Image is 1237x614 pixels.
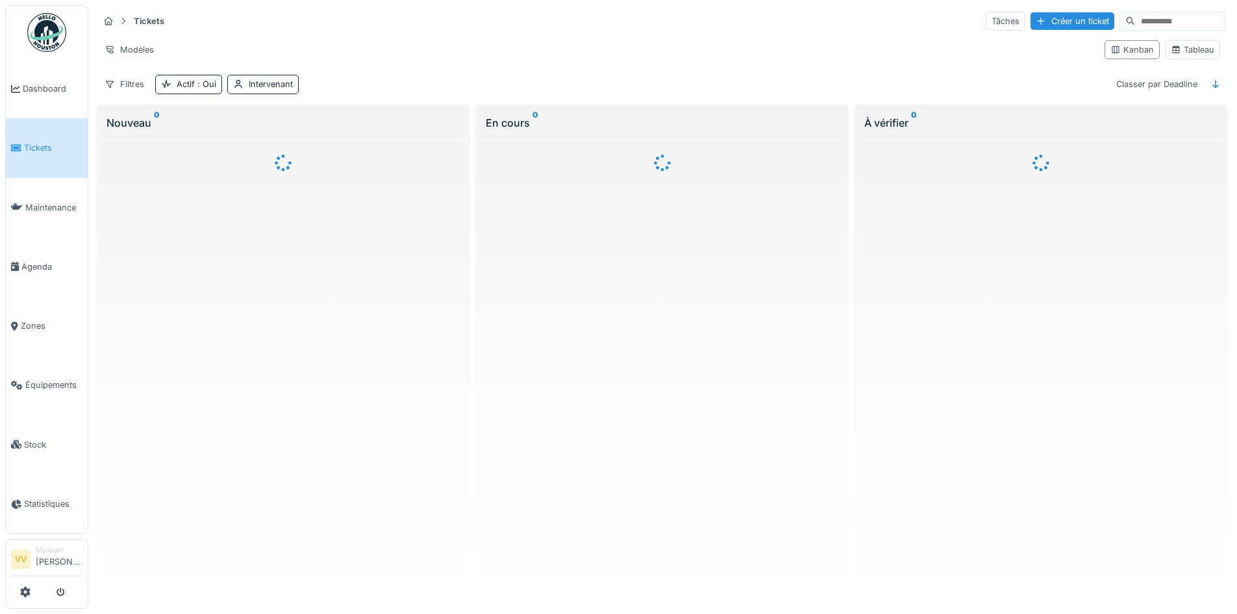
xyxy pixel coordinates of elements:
div: Tâches [986,12,1025,31]
div: Modèles [99,40,160,59]
span: Maintenance [25,201,82,214]
div: Manager [36,545,82,555]
span: Stock [24,439,82,451]
div: Intervenant [249,78,293,90]
div: Filtres [99,75,150,94]
span: Équipements [25,379,82,391]
a: VV Manager[PERSON_NAME] [11,545,82,576]
a: Maintenance [6,178,88,237]
span: Statistiques [24,498,82,510]
a: Agenda [6,237,88,296]
div: En cours [486,115,839,131]
div: Créer un ticket [1031,12,1114,30]
div: À vérifier [864,115,1218,131]
sup: 0 [911,115,917,131]
a: Zones [6,296,88,355]
li: VV [11,550,31,569]
sup: 0 [532,115,538,131]
img: Badge_color-CXgf-gQk.svg [27,13,66,52]
div: Nouveau [106,115,460,131]
span: Zones [21,320,82,332]
div: Tableau [1171,44,1214,56]
span: Agenda [21,261,82,273]
sup: 0 [154,115,160,131]
a: Dashboard [6,59,88,118]
a: Tickets [6,118,88,177]
li: [PERSON_NAME] [36,545,82,573]
strong: Tickets [129,15,169,27]
a: Équipements [6,355,88,415]
a: Stock [6,415,88,474]
span: Tickets [24,142,82,154]
span: : Oui [195,79,216,89]
a: Statistiques [6,474,88,533]
div: Kanban [1110,44,1154,56]
span: Dashboard [23,83,82,95]
div: Actif [177,78,216,90]
div: Classer par Deadline [1110,75,1203,94]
